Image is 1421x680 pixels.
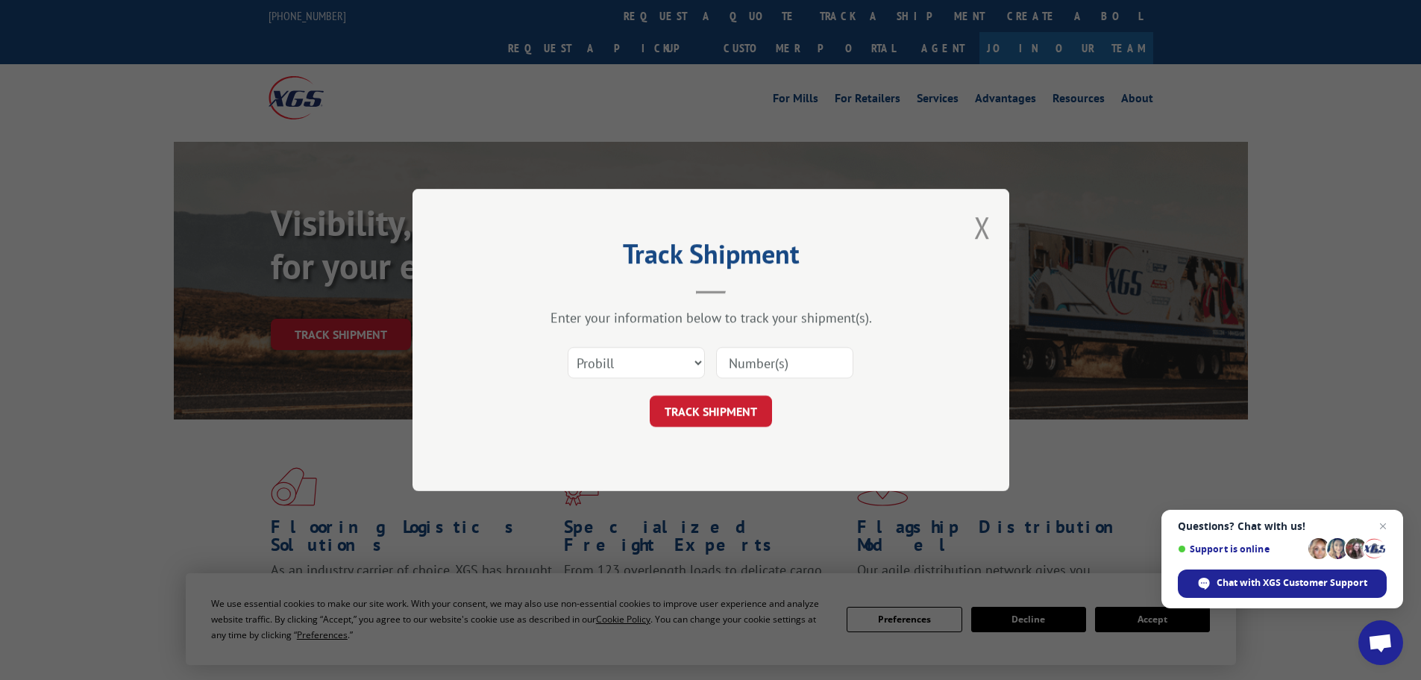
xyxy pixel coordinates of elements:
[1358,620,1403,665] div: Open chat
[487,309,935,326] div: Enter your information below to track your shipment(s).
[1217,576,1367,590] span: Chat with XGS Customer Support
[1178,570,1387,598] div: Chat with XGS Customer Support
[650,396,772,427] button: TRACK SHIPMENT
[1374,517,1392,535] span: Close chat
[1178,520,1387,532] span: Questions? Chat with us!
[487,243,935,272] h2: Track Shipment
[716,347,853,378] input: Number(s)
[1178,543,1303,555] span: Support is online
[974,208,991,247] button: Close modal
